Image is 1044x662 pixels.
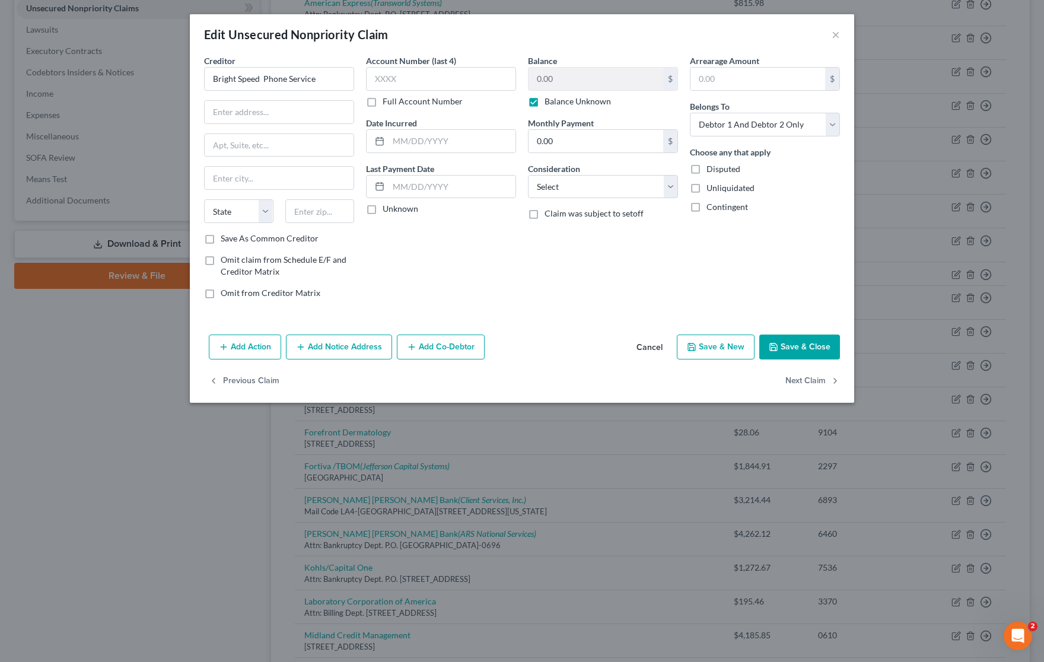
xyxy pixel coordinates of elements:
label: Unknown [383,203,418,215]
label: Date Incurred [366,117,417,129]
input: MM/DD/YYYY [389,130,515,152]
label: Balance [528,55,557,67]
button: Add Action [209,335,281,359]
button: Save & Close [759,335,840,359]
button: Next Claim [785,369,840,394]
span: Contingent [706,202,748,212]
label: Last Payment Date [366,163,434,175]
span: Claim was subject to setoff [545,208,644,218]
input: Apt, Suite, etc... [205,134,354,157]
label: Balance Unknown [545,96,611,107]
label: Consideration [528,163,580,175]
button: Cancel [627,336,672,359]
div: Edit Unsecured Nonpriority Claim [204,26,389,43]
input: Enter zip... [285,199,355,223]
span: Unliquidated [706,183,755,193]
input: 0.00 [690,68,825,90]
span: Belongs To [690,101,730,112]
label: Monthly Payment [528,117,594,129]
input: 0.00 [529,130,663,152]
input: MM/DD/YYYY [389,176,515,198]
div: $ [663,130,677,152]
label: Account Number (last 4) [366,55,456,67]
button: Add Notice Address [286,335,392,359]
button: Previous Claim [209,369,279,394]
iframe: Intercom live chat [1004,622,1032,650]
span: Omit claim from Schedule E/F and Creditor Matrix [221,254,346,276]
button: Add Co-Debtor [397,335,485,359]
div: $ [663,68,677,90]
label: Choose any that apply [690,146,771,158]
label: Full Account Number [383,96,463,107]
label: Arrearage Amount [690,55,759,67]
label: Save As Common Creditor [221,233,319,244]
div: $ [825,68,839,90]
input: Enter address... [205,101,354,123]
input: Enter city... [205,167,354,189]
span: Omit from Creditor Matrix [221,288,320,298]
input: XXXX [366,67,516,91]
input: Search creditor by name... [204,67,354,91]
button: × [832,27,840,42]
span: Creditor [204,56,235,66]
span: Disputed [706,164,740,174]
input: 0.00 [529,68,663,90]
button: Save & New [677,335,755,359]
span: 2 [1028,622,1037,631]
